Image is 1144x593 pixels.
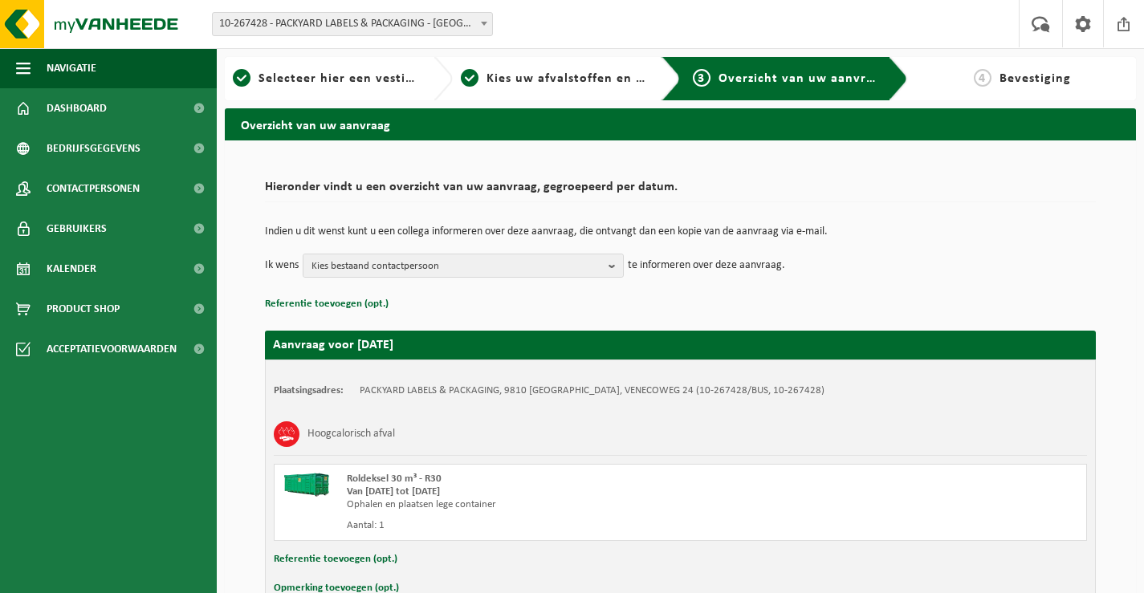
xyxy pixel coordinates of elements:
h2: Overzicht van uw aanvraag [225,108,1136,140]
span: Kies uw afvalstoffen en recipiënten [487,72,707,85]
span: Kalender [47,249,96,289]
span: Selecteer hier een vestiging [259,72,432,85]
span: 2 [461,69,478,87]
span: 1 [233,69,250,87]
span: Gebruikers [47,209,107,249]
button: Referentie toevoegen (opt.) [274,549,397,570]
span: 3 [693,69,710,87]
strong: Van [DATE] tot [DATE] [347,486,440,497]
span: Acceptatievoorwaarden [47,329,177,369]
div: Ophalen en plaatsen lege container [347,498,745,511]
span: Kies bestaand contactpersoon [311,254,602,278]
button: Referentie toevoegen (opt.) [265,294,389,315]
span: 10-267428 - PACKYARD LABELS & PACKAGING - NAZARETH [213,13,492,35]
span: Bevestiging [999,72,1071,85]
span: Navigatie [47,48,96,88]
img: HK-XR-30-GN-00.png [283,473,331,497]
h2: Hieronder vindt u een overzicht van uw aanvraag, gegroepeerd per datum. [265,181,1096,202]
td: PACKYARD LABELS & PACKAGING, 9810 [GEOGRAPHIC_DATA], VENECOWEG 24 (10-267428/BUS, 10-267428) [360,384,824,397]
p: Indien u dit wenst kunt u een collega informeren over deze aanvraag, die ontvangt dan een kopie v... [265,226,1096,238]
p: te informeren over deze aanvraag. [628,254,785,278]
p: Ik wens [265,254,299,278]
strong: Aanvraag voor [DATE] [273,339,393,351]
span: Contactpersonen [47,169,140,209]
span: Dashboard [47,88,107,128]
span: Product Shop [47,289,120,329]
span: 4 [974,69,991,87]
span: Overzicht van uw aanvraag [719,72,888,85]
button: Kies bestaand contactpersoon [303,254,624,278]
span: Bedrijfsgegevens [47,128,140,169]
div: Aantal: 1 [347,519,745,532]
span: 10-267428 - PACKYARD LABELS & PACKAGING - NAZARETH [212,12,493,36]
strong: Plaatsingsadres: [274,385,344,396]
h3: Hoogcalorisch afval [307,421,395,447]
a: 2Kies uw afvalstoffen en recipiënten [461,69,649,88]
a: 1Selecteer hier een vestiging [233,69,421,88]
span: Roldeksel 30 m³ - R30 [347,473,442,484]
